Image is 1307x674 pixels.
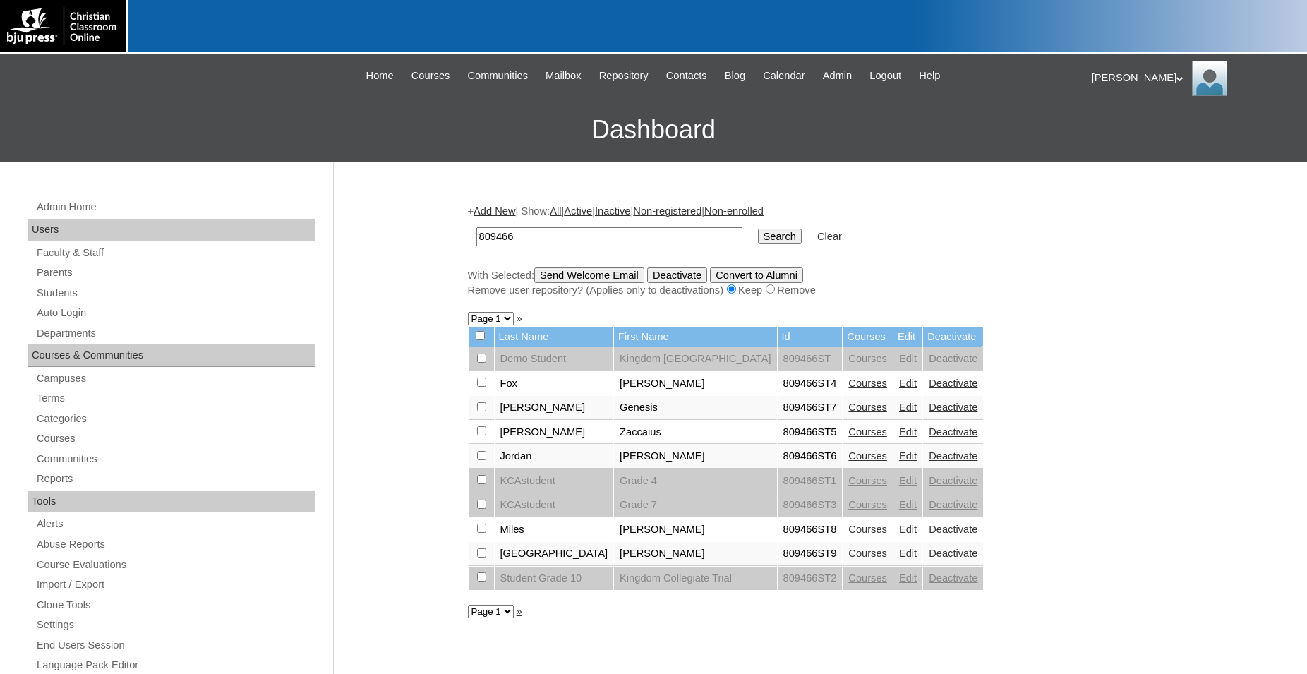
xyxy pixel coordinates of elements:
[7,7,119,45] img: logo-white.png
[843,327,893,347] td: Courses
[899,402,917,413] a: Edit
[495,542,614,566] td: [GEOGRAPHIC_DATA]
[35,450,315,468] a: Communities
[862,68,908,84] a: Logout
[495,327,614,347] td: Last Name
[912,68,947,84] a: Help
[538,68,589,84] a: Mailbox
[929,450,977,462] a: Deactivate
[778,518,843,542] td: 809466ST8
[778,445,843,469] td: 809466ST6
[778,347,843,371] td: 809466ST
[899,450,917,462] a: Edit
[929,402,977,413] a: Deactivate
[848,450,887,462] a: Courses
[778,421,843,445] td: 809466ST5
[633,205,701,217] a: Non-registered
[468,283,1167,298] div: Remove user repository? (Applies only to deactivations) Keep Remove
[35,390,315,407] a: Terms
[35,637,315,654] a: End Users Session
[647,267,707,283] input: Deactivate
[35,515,315,533] a: Alerts
[778,542,843,566] td: 809466ST9
[929,548,977,559] a: Deactivate
[495,347,614,371] td: Demo Student
[495,372,614,396] td: Fox
[923,327,983,347] td: Deactivate
[495,567,614,591] td: Student Grade 10
[848,572,887,584] a: Courses
[848,402,887,413] a: Courses
[614,445,776,469] td: [PERSON_NAME]
[404,68,457,84] a: Courses
[495,518,614,542] td: Miles
[899,378,917,389] a: Edit
[758,229,802,244] input: Search
[848,524,887,535] a: Courses
[468,204,1167,297] div: + | Show: | | | |
[7,98,1300,162] h3: Dashboard
[899,548,917,559] a: Edit
[467,68,528,84] span: Communities
[718,68,752,84] a: Blog
[848,475,887,486] a: Courses
[929,426,977,438] a: Deactivate
[778,493,843,517] td: 809466ST3
[848,548,887,559] a: Courses
[1092,61,1293,96] div: [PERSON_NAME]
[35,370,315,387] a: Campuses
[35,656,315,674] a: Language Pack Editor
[35,556,315,574] a: Course Evaluations
[411,68,450,84] span: Courses
[778,372,843,396] td: 809466ST4
[359,68,401,84] a: Home
[899,572,917,584] a: Edit
[460,68,535,84] a: Communities
[35,536,315,553] a: Abuse Reports
[614,542,776,566] td: [PERSON_NAME]
[848,378,887,389] a: Courses
[899,353,917,364] a: Edit
[919,68,940,84] span: Help
[778,327,843,347] td: Id
[517,606,522,617] a: »
[517,313,522,324] a: »
[35,616,315,634] a: Settings
[35,284,315,302] a: Students
[474,205,515,217] a: Add New
[599,68,649,84] span: Repository
[614,469,776,493] td: Grade 4
[817,231,842,242] a: Clear
[534,267,644,283] input: Send Welcome Email
[659,68,714,84] a: Contacts
[366,68,394,84] span: Home
[899,499,917,510] a: Edit
[35,576,315,594] a: Import / Export
[704,205,764,217] a: Non-enrolled
[929,524,977,535] a: Deactivate
[546,68,582,84] span: Mailbox
[929,572,977,584] a: Deactivate
[35,430,315,447] a: Courses
[495,445,614,469] td: Jordan
[35,470,315,488] a: Reports
[848,426,887,438] a: Courses
[929,353,977,364] a: Deactivate
[725,68,745,84] span: Blog
[495,421,614,445] td: [PERSON_NAME]
[592,68,656,84] a: Repository
[35,410,315,428] a: Categories
[468,267,1167,298] div: With Selected:
[35,244,315,262] a: Faculty & Staff
[550,205,561,217] a: All
[614,396,776,420] td: Genesis
[614,567,776,591] td: Kingdom Collegiate Trial
[28,491,315,513] div: Tools
[710,267,803,283] input: Convert to Alumni
[778,469,843,493] td: 809466ST1
[763,68,805,84] span: Calendar
[823,68,853,84] span: Admin
[893,327,922,347] td: Edit
[899,524,917,535] a: Edit
[756,68,812,84] a: Calendar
